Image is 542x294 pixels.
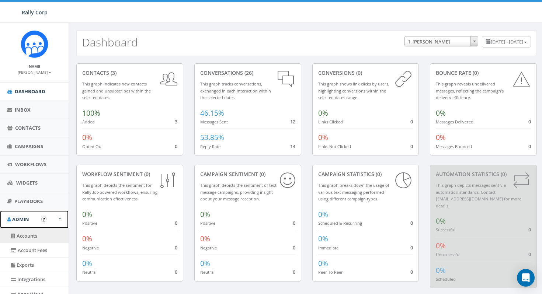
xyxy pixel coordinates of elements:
span: Inbox [15,106,31,113]
span: 1. James Martin [404,36,478,46]
span: Contacts [15,125,41,131]
span: (0) [258,171,265,178]
button: Open In-App Guide [41,217,46,222]
span: 0 [410,220,413,226]
span: 0 [293,220,295,226]
small: Unsuccessful [436,252,461,257]
span: 0% [318,259,328,268]
span: (26) [243,69,253,76]
small: This graph depicts messages sent via automation standards. Contact [EMAIL_ADDRESS][DOMAIN_NAME] f... [436,182,521,209]
small: Links Not Clicked [318,144,351,149]
span: 0% [318,234,328,244]
div: Open Intercom Messenger [517,269,535,287]
div: Workflow Sentiment [82,171,177,178]
small: Scheduled & Recurring [318,220,362,226]
small: This graph tracks conversations, exchanged in each interaction within the selected dates. [200,81,271,100]
span: 0% [200,234,210,244]
span: (0) [143,171,150,178]
div: conversations [200,69,295,77]
small: Reply Rate [200,144,220,149]
small: Negative [200,245,217,251]
span: (0) [499,171,507,178]
span: 0% [82,234,92,244]
small: Messages Bounced [436,144,472,149]
small: Successful [436,227,455,232]
span: 0 [528,251,531,258]
div: conversions [318,69,413,77]
small: This graph depicts the sentiment of text message campaigns, providing insight about your message ... [200,182,277,202]
span: Campaigns [15,143,43,150]
span: (3) [109,69,117,76]
span: 14 [290,143,295,150]
small: Immediate [318,245,338,251]
span: 0% [82,210,92,219]
span: 0% [436,108,446,118]
small: This graph depicts the sentiment for RallyBot-powered workflows, ensuring communication effective... [82,182,157,202]
span: 3 [175,118,177,125]
span: 0% [82,133,92,142]
span: (0) [374,171,382,178]
span: 0% [200,259,210,268]
span: [DATE] - [DATE] [491,38,523,45]
small: Peer To Peer [318,269,343,275]
span: 0 [410,269,413,275]
small: Opted Out [82,144,103,149]
span: 46.15% [200,108,224,118]
span: 12 [290,118,295,125]
span: 0 [175,220,177,226]
small: Neutral [200,269,215,275]
div: Campaign Sentiment [200,171,295,178]
span: 0% [200,210,210,219]
small: Messages Sent [200,119,228,125]
span: 0 [528,226,531,233]
span: 53.85% [200,133,224,142]
span: Admin [12,216,29,223]
span: Widgets [16,179,38,186]
span: 0 [528,118,531,125]
span: Rally Corp [22,9,48,16]
span: (0) [471,69,479,76]
small: Name [29,64,40,69]
span: 0% [82,259,92,268]
small: [PERSON_NAME] [18,70,51,75]
small: Added [82,119,95,125]
small: This graph reveals undelivered messages, reflecting the campaign's delivery efficiency. [436,81,504,100]
small: Negative [82,245,99,251]
span: 0 [175,244,177,251]
small: Neutral [82,269,97,275]
span: 100% [82,108,100,118]
small: Messages Delivered [436,119,473,125]
h2: Dashboard [82,36,138,48]
small: Positive [82,220,97,226]
small: Positive [200,220,215,226]
span: 0% [436,266,446,275]
div: contacts [82,69,177,77]
span: 0% [318,210,328,219]
small: Links Clicked [318,119,343,125]
span: 0 [528,143,531,150]
span: 0 [293,244,295,251]
a: [PERSON_NAME] [18,69,51,75]
span: 0 [410,244,413,251]
span: 0% [436,216,446,226]
span: Dashboard [15,88,45,95]
span: 0% [436,133,446,142]
small: This graph shows link clicks by users, highlighting conversions within the selected dates range. [318,81,389,100]
span: 0 [175,269,177,275]
span: 0% [436,241,446,251]
small: This graph breaks down the usage of various text messaging performed using different campaign types. [318,182,389,202]
div: Bounce Rate [436,69,531,77]
span: Workflows [15,161,46,168]
div: Automation Statistics [436,171,531,178]
span: 0% [318,133,328,142]
span: 0 [410,118,413,125]
span: Playbooks [14,198,43,204]
img: Icon_1.png [21,30,48,58]
span: (0) [355,69,362,76]
small: Scheduled [436,276,456,282]
span: 1. James Martin [405,36,478,47]
span: 0 [175,143,177,150]
span: 0 [410,143,413,150]
span: 0 [293,269,295,275]
div: Campaign Statistics [318,171,413,178]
